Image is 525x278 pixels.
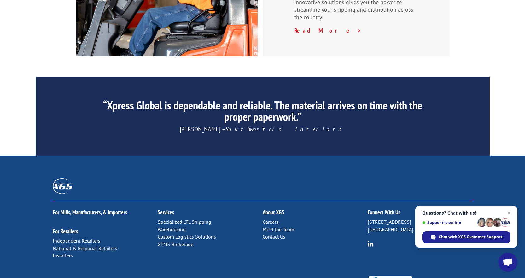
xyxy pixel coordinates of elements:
span: Close chat [505,209,513,217]
span: Questions? Chat with us! [422,210,510,216]
span: Chat with XGS Customer Support [439,234,502,240]
p: [STREET_ADDRESS] [GEOGRAPHIC_DATA], [US_STATE] 37421 [368,218,473,234]
div: Chat with XGS Customer Support [422,231,510,243]
a: XTMS Brokerage [158,241,193,247]
a: Warehousing [158,226,186,233]
a: About XGS [263,209,284,216]
p: [PERSON_NAME] – [95,126,430,133]
img: group-6 [368,241,374,247]
span: Support is online [422,220,475,225]
a: Read More > [294,27,362,34]
a: Custom Logistics Solutions [158,234,216,240]
a: Installers [53,252,73,259]
a: For Mills, Manufacturers, & Importers [53,209,127,216]
em: Southwestern Interiors [225,126,345,133]
a: Independent Retailers [53,238,100,244]
a: Specialized LTL Shipping [158,219,211,225]
a: National & Regional Retailers [53,245,117,251]
img: XGS_Logos_ALL_2024_All_White [53,178,73,194]
a: Careers [263,219,278,225]
a: Contact Us [263,234,285,240]
a: Services [158,209,174,216]
a: Meet the Team [263,226,294,233]
h2: Connect With Us [368,210,473,218]
a: For Retailers [53,228,78,235]
h2: “Xpress Global is dependable and reliable. The material arrives on time with the proper paperwork.” [95,100,430,126]
div: Open chat [499,253,517,272]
